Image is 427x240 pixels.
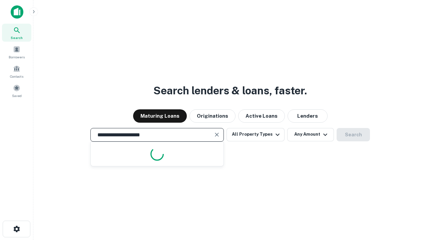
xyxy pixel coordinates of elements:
[153,83,307,99] h3: Search lenders & loans, faster.
[9,54,25,60] span: Borrowers
[287,128,334,141] button: Any Amount
[11,35,23,40] span: Search
[2,62,31,80] a: Contacts
[238,109,285,123] button: Active Loans
[10,74,23,79] span: Contacts
[288,109,328,123] button: Lenders
[189,109,236,123] button: Originations
[2,43,31,61] a: Borrowers
[2,82,31,100] a: Saved
[394,187,427,219] iframe: Chat Widget
[11,5,23,19] img: capitalize-icon.png
[212,130,222,139] button: Clear
[227,128,285,141] button: All Property Types
[133,109,187,123] button: Maturing Loans
[2,24,31,42] a: Search
[12,93,22,98] span: Saved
